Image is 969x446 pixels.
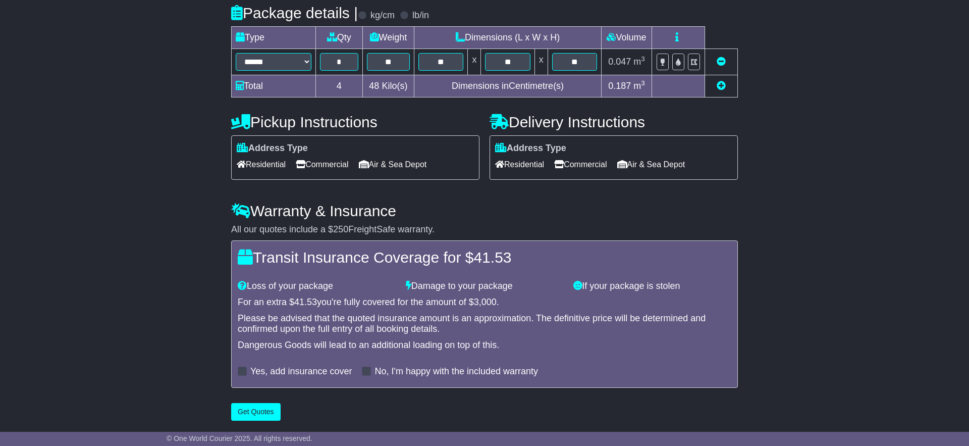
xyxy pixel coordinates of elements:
[608,81,631,91] span: 0.187
[232,27,316,49] td: Type
[362,75,414,97] td: Kilo(s)
[717,81,726,91] a: Add new item
[167,434,312,442] span: © One World Courier 2025. All rights reserved.
[362,27,414,49] td: Weight
[316,27,363,49] td: Qty
[231,403,281,421] button: Get Quotes
[237,157,286,172] span: Residential
[238,249,731,266] h4: Transit Insurance Coverage for $
[333,224,348,234] span: 250
[370,10,395,21] label: kg/cm
[369,81,379,91] span: 48
[238,313,731,335] div: Please be advised that the quoted insurance amount is an approximation. The definitive price will...
[250,366,352,377] label: Yes, add insurance cover
[233,281,401,292] div: Loss of your package
[474,297,497,307] span: 3,000
[414,75,602,97] td: Dimensions in Centimetre(s)
[554,157,607,172] span: Commercial
[238,297,731,308] div: For an extra $ you're fully covered for the amount of $ .
[641,55,645,63] sup: 3
[237,143,308,154] label: Address Type
[608,57,631,67] span: 0.047
[231,203,738,219] h4: Warranty & Insurance
[231,224,738,235] div: All our quotes include a $ FreightSafe warranty.
[231,114,479,130] h4: Pickup Instructions
[231,5,358,21] h4: Package details |
[601,27,652,49] td: Volume
[414,27,602,49] td: Dimensions (L x W x H)
[316,75,363,97] td: 4
[617,157,685,172] span: Air & Sea Depot
[495,157,544,172] span: Residential
[294,297,317,307] span: 41.53
[568,281,736,292] div: If your package is stolen
[633,57,645,67] span: m
[468,49,481,75] td: x
[238,340,731,351] div: Dangerous Goods will lead to an additional loading on top of this.
[296,157,348,172] span: Commercial
[633,81,645,91] span: m
[495,143,566,154] label: Address Type
[232,75,316,97] td: Total
[401,281,569,292] div: Damage to your package
[641,79,645,87] sup: 3
[490,114,738,130] h4: Delivery Instructions
[473,249,511,266] span: 41.53
[717,57,726,67] a: Remove this item
[359,157,427,172] span: Air & Sea Depot
[374,366,538,377] label: No, I'm happy with the included warranty
[412,10,429,21] label: lb/in
[534,49,548,75] td: x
